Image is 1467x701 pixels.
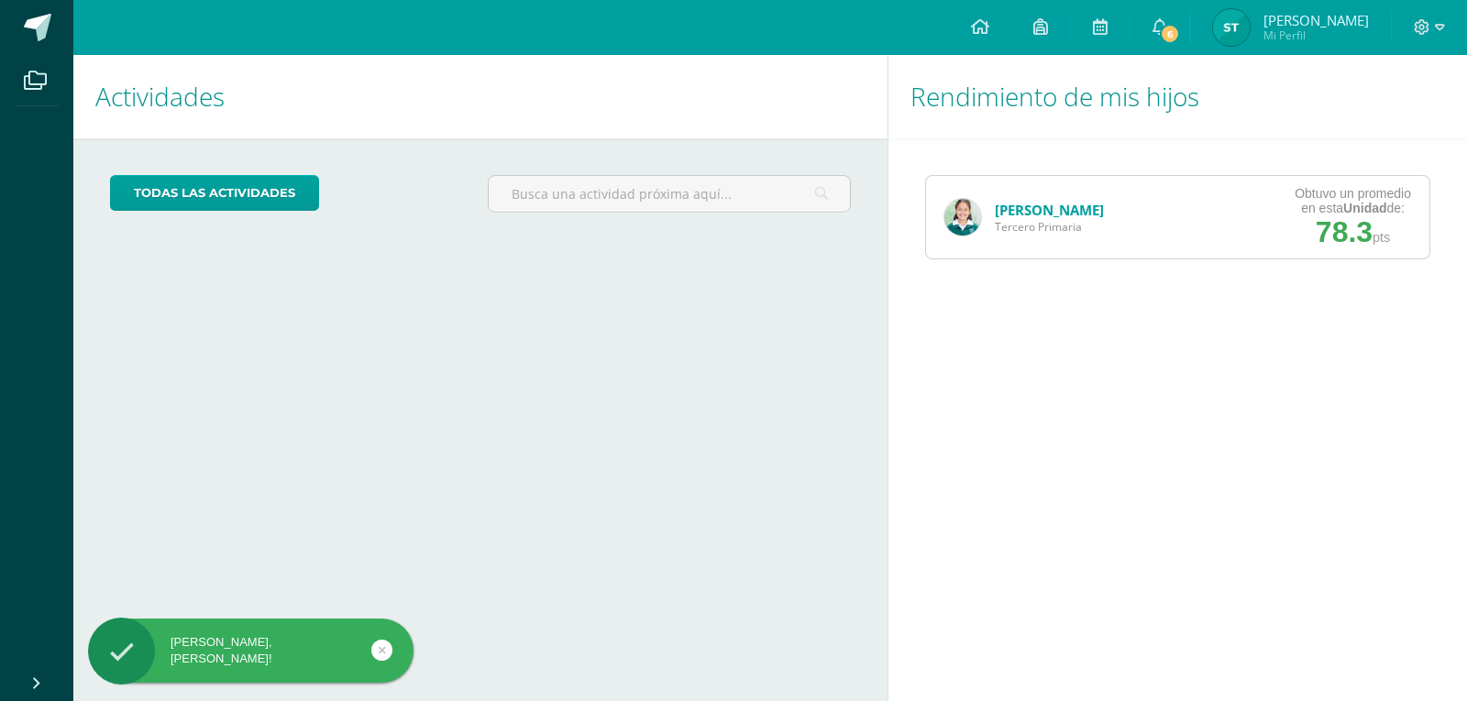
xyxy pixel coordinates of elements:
[1343,201,1386,215] strong: Unidad
[1160,24,1180,44] span: 6
[910,55,1445,138] h1: Rendimiento de mis hijos
[95,55,866,138] h1: Actividades
[1213,9,1250,46] img: 5eb0341ce2803838f8db349dfaef631f.png
[1316,215,1373,248] span: 78.3
[1295,186,1411,215] div: Obtuvo un promedio en esta de:
[88,634,414,667] div: [PERSON_NAME], [PERSON_NAME]!
[995,219,1104,235] span: Tercero Primaria
[944,199,981,235] img: f94a8731501dbe33f7f3083663e48ce4.png
[1373,230,1390,245] span: pts
[1263,11,1369,29] span: [PERSON_NAME]
[995,201,1104,219] a: [PERSON_NAME]
[110,175,319,211] a: todas las Actividades
[1263,27,1369,43] span: Mi Perfil
[489,176,850,212] input: Busca una actividad próxima aquí...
